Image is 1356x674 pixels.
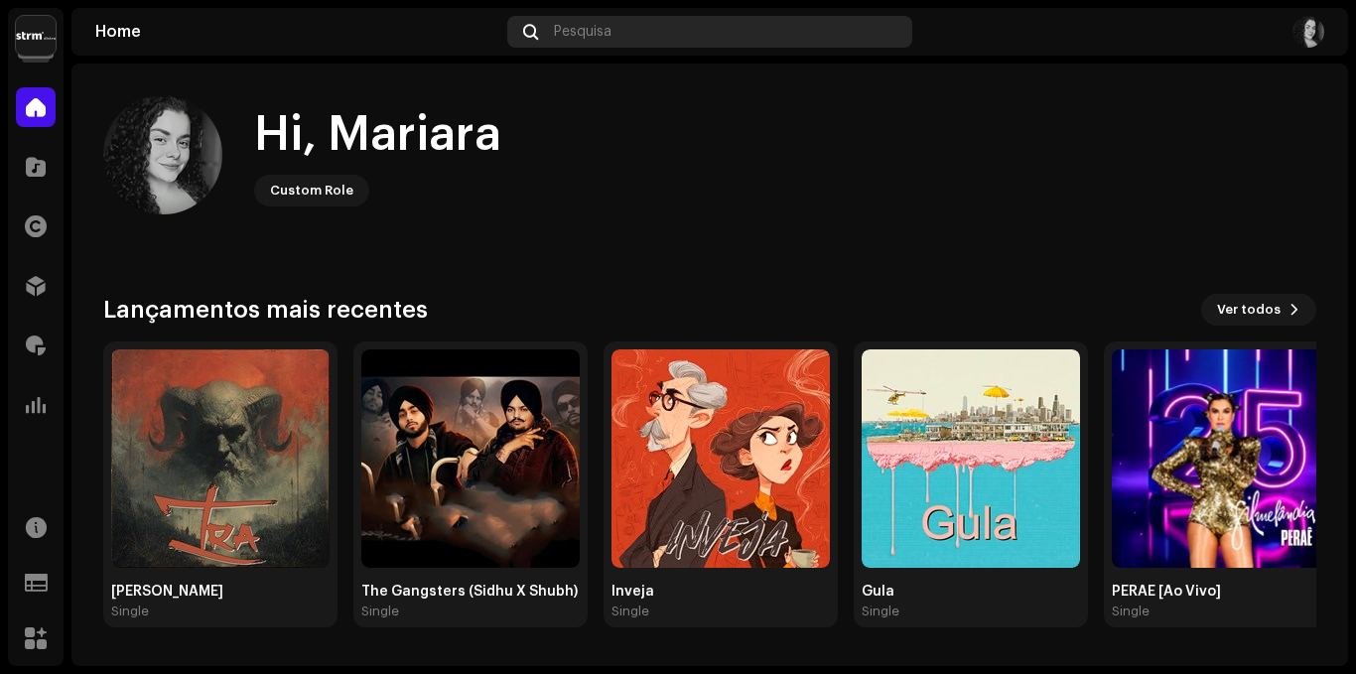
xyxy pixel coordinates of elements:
[1112,349,1330,568] img: 75c8090d-71b7-44c0-ae17-9281ebb2f7f7
[111,604,149,619] div: Single
[554,24,611,40] span: Pesquisa
[254,103,501,167] div: Hi, Mariara
[611,349,830,568] img: bc7cacd8-42d3-439b-af7a-8bfae0670805
[270,179,353,202] div: Custom Role
[611,584,830,600] div: Inveja
[862,604,899,619] div: Single
[95,24,499,40] div: Home
[1292,16,1324,48] img: 79f8b39f-8ef6-488b-9b8e-cd191c92e5bb
[1112,604,1150,619] div: Single
[361,584,580,600] div: The Gangsters (Sidhu X Shubh)
[111,584,330,600] div: [PERSON_NAME]
[611,604,649,619] div: Single
[1201,294,1316,326] button: Ver todos
[103,294,428,326] h3: Lançamentos mais recentes
[111,349,330,568] img: e2674e37-f3b3-4fd2-915b-38da817efaa6
[361,349,580,568] img: 54a0936e-c844-416a-930d-f27fb17fb704
[103,95,222,214] img: 79f8b39f-8ef6-488b-9b8e-cd191c92e5bb
[862,584,1080,600] div: Gula
[1217,290,1281,330] span: Ver todos
[361,604,399,619] div: Single
[862,349,1080,568] img: c5707d04-06d2-4f5d-941d-1c45631c967b
[16,16,56,56] img: 408b884b-546b-4518-8448-1008f9c76b02
[1112,584,1330,600] div: PERAE [Ao Vivo]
